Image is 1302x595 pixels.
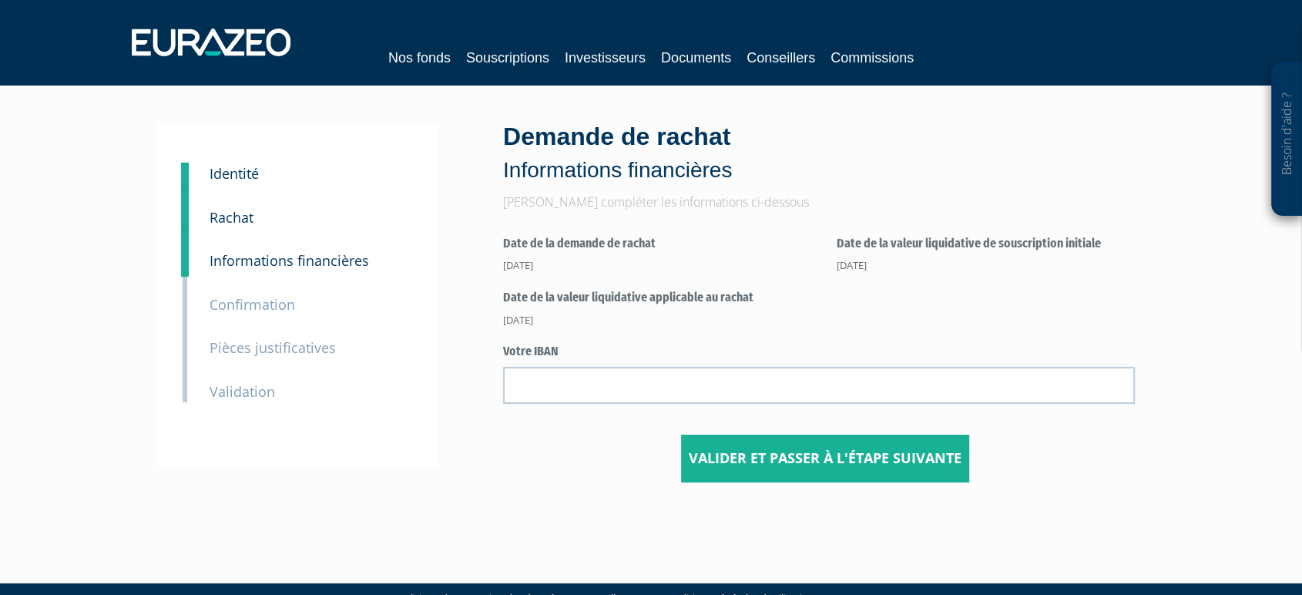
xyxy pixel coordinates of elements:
div: [DATE] [503,258,814,273]
small: Confirmation [210,295,295,314]
a: Commissions [831,47,914,69]
p: Informations financières [503,155,1146,186]
a: 2 [181,186,189,234]
p: Besoin d'aide ? [1278,70,1296,209]
label: Votre IBAN [503,343,1135,361]
small: Informations financières [210,251,369,270]
small: Validation [210,382,275,401]
div: [DATE] [503,313,814,328]
small: Pièces justificatives [210,338,336,357]
button: Valider et passer à l'étape suivante [681,435,969,482]
label: Date de la valeur liquidative applicable au rachat [503,289,814,307]
a: Investisseurs [565,47,646,69]
label: Date de la valeur liquidative de souscription initiale [837,235,1136,253]
div: [DATE] [837,258,1136,273]
a: 3 [181,229,189,277]
a: Souscriptions [466,47,549,69]
a: Documents [661,47,731,69]
small: Rachat [210,208,253,227]
label: Date de la demande de rachat [503,235,814,253]
img: 1732889491-logotype_eurazeo_blanc_rvb.png [132,29,290,56]
p: [PERSON_NAME] compléter les informations ci-dessous [503,193,1146,211]
div: Demande de rachat [503,119,1146,186]
small: Identité [210,164,259,183]
a: Conseillers [747,47,815,69]
a: 1 [181,163,189,193]
a: Nos fonds [388,47,451,69]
